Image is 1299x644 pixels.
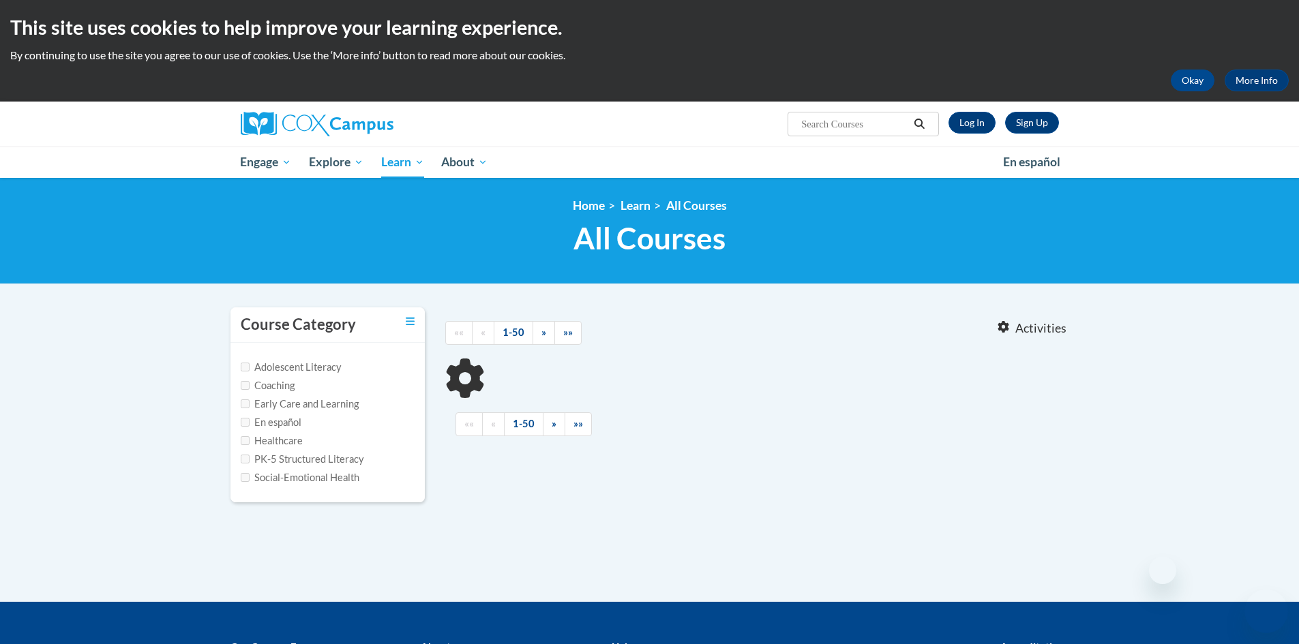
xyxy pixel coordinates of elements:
a: Begining [445,321,473,345]
a: About [432,147,496,178]
input: Checkbox for Options [241,455,250,463]
span: » [552,418,556,429]
input: Checkbox for Options [241,399,250,408]
span: »» [573,418,583,429]
span: »» [563,326,573,338]
input: Checkbox for Options [241,381,250,390]
span: Learn [381,154,424,170]
a: Previous [482,412,505,436]
input: Checkbox for Options [241,473,250,482]
a: Begining [456,412,483,436]
img: Cox Campus [241,112,393,136]
input: Checkbox for Options [241,436,250,445]
a: Log In [949,112,996,134]
span: All Courses [573,220,726,256]
h2: This site uses cookies to help improve your learning experience. [10,14,1289,41]
a: Register [1005,112,1059,134]
span: About [441,154,488,170]
button: Search [909,116,929,132]
a: Next [533,321,555,345]
label: Early Care and Learning [241,397,359,412]
h3: Course Category [241,314,356,335]
a: Previous [472,321,494,345]
a: Toggle collapse [406,314,415,329]
a: En español [994,148,1069,177]
a: Next [543,412,565,436]
label: Coaching [241,378,295,393]
p: By continuing to use the site you agree to our use of cookies. Use the ‘More info’ button to read... [10,48,1289,63]
a: Learn [621,198,651,213]
input: Checkbox for Options [241,363,250,371]
a: Home [573,198,605,213]
span: » [541,326,546,338]
label: Healthcare [241,433,303,448]
input: Search Courses [800,116,909,132]
input: Checkbox for Options [241,418,250,427]
label: Adolescent Literacy [241,360,342,375]
span: «« [464,418,474,429]
a: 1-50 [494,321,533,345]
a: Explore [300,147,372,178]
span: « [481,326,486,338]
a: End [565,412,592,436]
a: Engage [232,147,301,178]
label: PK-5 Structured Literacy [241,452,364,467]
span: «« [454,326,464,338]
span: Explore [309,154,363,170]
a: 1-50 [504,412,543,436]
label: Social-Emotional Health [241,470,359,485]
button: Okay [1171,70,1214,91]
span: En español [1003,155,1060,169]
span: Engage [240,154,291,170]
a: All Courses [666,198,727,213]
a: Cox Campus [241,112,500,136]
a: More Info [1225,70,1289,91]
a: End [554,321,582,345]
a: Learn [372,147,433,178]
div: Main menu [220,147,1079,178]
label: En español [241,415,301,430]
span: « [491,418,496,429]
iframe: Button to launch messaging window [1244,589,1288,633]
iframe: Close message [1149,557,1176,584]
span: Activities [1015,321,1066,336]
